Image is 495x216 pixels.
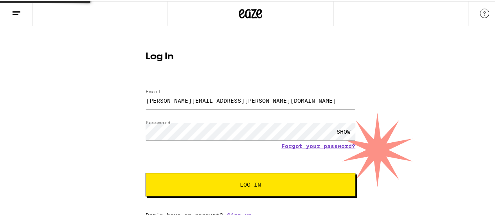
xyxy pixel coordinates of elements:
a: Forgot your password? [281,142,355,148]
span: Log In [240,181,261,186]
label: Email [146,88,161,93]
span: Hi. Need any help? [5,5,56,12]
label: Password [146,119,171,124]
button: Log In [146,172,355,195]
h1: Log In [146,51,355,60]
input: Email [146,91,355,108]
div: SHOW [332,122,355,139]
